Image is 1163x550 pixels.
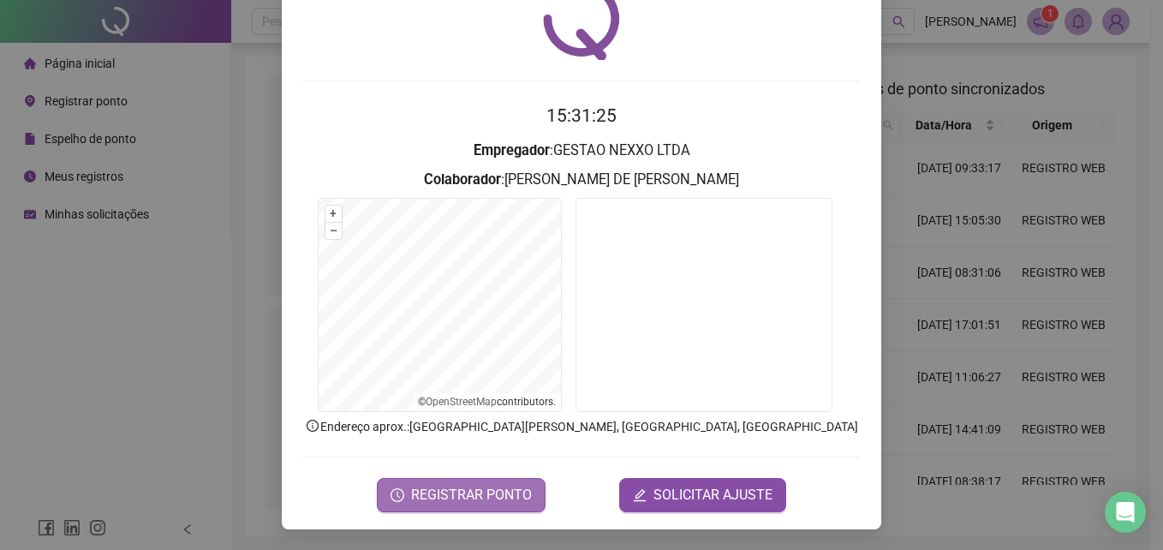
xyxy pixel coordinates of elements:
strong: Colaborador [424,171,501,188]
span: SOLICITAR AJUSTE [653,485,772,505]
li: © contributors. [418,396,556,408]
a: OpenStreetMap [426,396,497,408]
div: Open Intercom Messenger [1105,492,1146,533]
h3: : GESTAO NEXXO LTDA [302,140,861,162]
h3: : [PERSON_NAME] DE [PERSON_NAME] [302,169,861,191]
strong: Empregador [474,142,550,158]
button: REGISTRAR PONTO [377,478,546,512]
button: – [325,223,342,239]
button: + [325,206,342,222]
span: edit [633,488,647,502]
time: 15:31:25 [546,105,617,126]
span: REGISTRAR PONTO [411,485,532,505]
p: Endereço aprox. : [GEOGRAPHIC_DATA][PERSON_NAME], [GEOGRAPHIC_DATA], [GEOGRAPHIC_DATA] [302,417,861,436]
button: editSOLICITAR AJUSTE [619,478,786,512]
span: info-circle [305,418,320,433]
span: clock-circle [391,488,404,502]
